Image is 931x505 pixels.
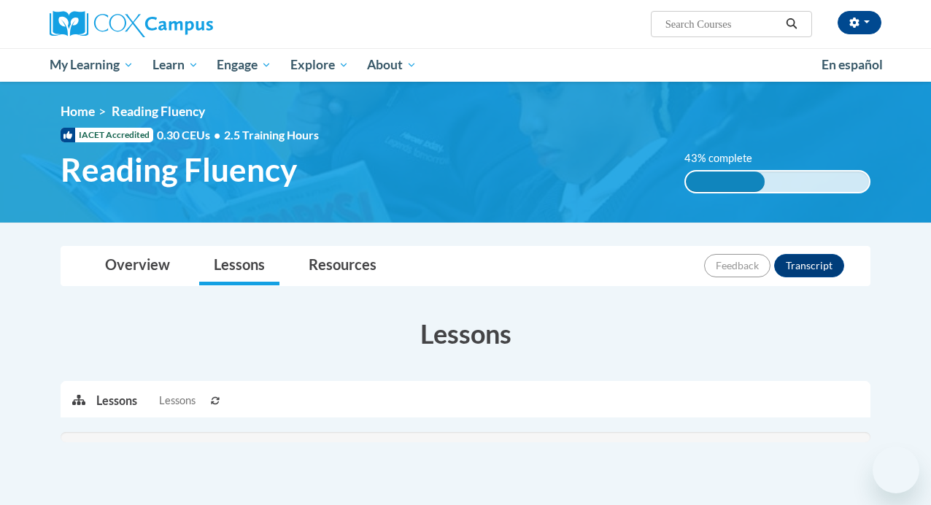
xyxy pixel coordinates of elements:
span: Reading Fluency [61,150,297,189]
a: Lessons [199,247,279,285]
span: About [367,56,417,74]
span: En español [822,57,883,72]
a: Overview [90,247,185,285]
span: 0.30 CEUs [157,127,224,143]
span: Learn [152,56,198,74]
span: My Learning [50,56,134,74]
button: Search [781,15,803,33]
a: About [358,48,427,82]
a: My Learning [40,48,143,82]
span: Reading Fluency [112,104,205,119]
span: 2.5 Training Hours [224,128,319,142]
label: 43% complete [684,150,768,166]
span: Engage [217,56,271,74]
a: Resources [294,247,391,285]
a: Learn [143,48,208,82]
span: Lessons [159,393,196,409]
span: IACET Accredited [61,128,153,142]
div: Main menu [39,48,892,82]
a: Engage [207,48,281,82]
button: Feedback [704,254,770,277]
img: Cox Campus [50,11,213,37]
h3: Lessons [61,315,870,352]
iframe: Button to launch messaging window [873,447,919,493]
button: Transcript [774,254,844,277]
input: Search Courses [664,15,781,33]
a: Home [61,104,95,119]
span: Explore [290,56,349,74]
p: Lessons [96,393,137,409]
a: Explore [281,48,358,82]
button: Account Settings [838,11,881,34]
a: Cox Campus [50,11,312,37]
a: En español [812,50,892,80]
span: • [214,128,220,142]
div: 43% complete [686,171,765,192]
